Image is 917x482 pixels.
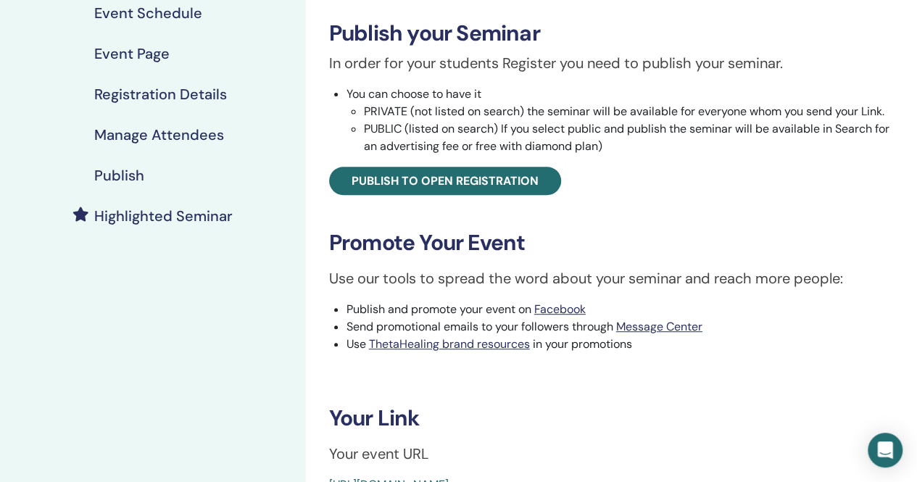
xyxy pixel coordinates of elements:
h4: Highlighted Seminar [94,207,233,225]
p: Your event URL [329,443,894,465]
a: ThetaHealing brand resources [369,336,530,352]
h3: Publish your Seminar [329,20,894,46]
li: PRIVATE (not listed on search) the seminar will be available for everyone whom you send your Link. [364,103,894,120]
a: Publish to open registration [329,167,561,195]
h3: Promote Your Event [329,230,894,256]
li: Use in your promotions [347,336,894,353]
li: Send promotional emails to your followers through [347,318,894,336]
h4: Publish [94,167,144,184]
h4: Event Page [94,45,170,62]
li: Publish and promote your event on [347,301,894,318]
a: Facebook [534,302,586,317]
div: Open Intercom Messenger [868,433,903,468]
h4: Manage Attendees [94,126,224,144]
li: You can choose to have it [347,86,894,155]
p: Use our tools to spread the word about your seminar and reach more people: [329,267,894,289]
h3: Your Link [329,405,894,431]
a: Message Center [616,319,702,334]
p: In order for your students Register you need to publish your seminar. [329,52,894,74]
li: PUBLIC (listed on search) If you select public and publish the seminar will be available in Searc... [364,120,894,155]
h4: Event Schedule [94,4,202,22]
span: Publish to open registration [352,173,539,188]
h4: Registration Details [94,86,227,103]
